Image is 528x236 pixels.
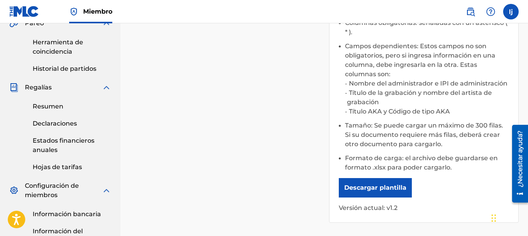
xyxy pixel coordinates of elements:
font: Título AKA y Código de tipo AKA [349,108,450,115]
font: Regalías [25,84,52,91]
font: Resumen [33,103,63,110]
font: Nombre del administrador e IPI de administración [349,80,507,87]
img: ayuda [486,7,495,16]
font: Tamaño: Se puede cargar un máximo de 300 filas. Si su documento requiere más filas, deberá crear ... [345,122,503,148]
img: Configuración de miembros [9,186,19,195]
img: expandir [102,83,111,92]
a: Herramienta de coincidencia [33,38,111,56]
img: expandir [102,186,111,195]
img: Regalías [9,83,19,92]
img: Pareo [9,19,19,28]
div: Arrastrar [491,206,496,230]
div: Menú de usuario [503,4,519,19]
font: Campos dependientes: Estos campos no son obligatorios, pero si ingresa información en una columna... [345,42,495,78]
font: Declaraciones [33,120,77,127]
font: Hojas de tarifas [33,163,82,171]
img: expandir [102,19,111,28]
iframe: Widget de chat [489,199,528,236]
img: Titular de los derechos superior [69,7,78,16]
font: Título de la grabación y nombre del artista de grabación [347,89,492,106]
font: Historial de partidos [33,65,96,72]
a: Estados financieros anuales [33,136,111,155]
div: Ayuda [483,4,498,19]
font: Formato de carga: el archivo debe guardarse en formato .xlsx para poder cargarlo. [345,154,498,171]
img: Logotipo del MLC [9,6,39,17]
a: Resumen [33,102,111,111]
a: Declaraciones [33,119,111,128]
a: Hojas de tarifas [33,163,111,172]
font: Miembro [83,8,112,15]
a: Información bancaria [33,210,111,219]
font: Herramienta de coincidencia [33,38,83,55]
font: Información bancaria [33,210,101,218]
font: Descargar plantilla [344,184,406,191]
button: Descargar plantilla [339,178,412,198]
img: buscar [466,7,475,16]
font: Versión actual: v1.2 [339,204,397,212]
iframe: Centro de recursos [506,122,528,205]
a: Historial de partidos [33,64,111,73]
font: Configuración de miembros [25,182,79,199]
font: Estados financieros anuales [33,137,94,154]
a: Búsqueda pública [463,4,478,19]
